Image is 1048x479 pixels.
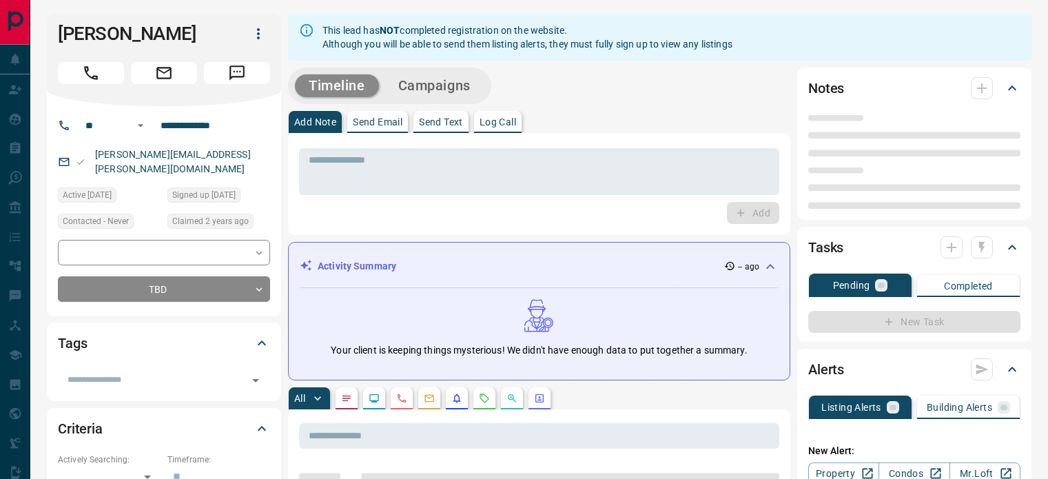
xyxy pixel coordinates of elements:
[132,117,149,134] button: Open
[808,236,843,258] h2: Tasks
[318,259,396,274] p: Activity Summary
[58,327,270,360] div: Tags
[506,393,517,404] svg: Opportunities
[738,261,759,273] p: -- ago
[808,353,1020,386] div: Alerts
[534,393,545,404] svg: Agent Actions
[294,394,305,403] p: All
[821,402,881,412] p: Listing Alerts
[58,276,270,302] div: TBD
[322,18,732,57] div: This lead has completed registration on the website. Although you will be able to send them listi...
[58,187,161,207] div: Wed Dec 14 2022
[172,188,236,202] span: Signed up [DATE]
[808,231,1020,264] div: Tasks
[451,393,462,404] svg: Listing Alerts
[479,393,490,404] svg: Requests
[424,393,435,404] svg: Emails
[808,72,1020,105] div: Notes
[246,371,265,390] button: Open
[927,402,992,412] p: Building Alerts
[369,393,380,404] svg: Lead Browsing Activity
[58,23,226,45] h1: [PERSON_NAME]
[944,281,993,291] p: Completed
[833,281,870,290] p: Pending
[58,453,161,466] p: Actively Searching:
[76,157,85,167] svg: Email Valid
[131,62,197,84] span: Email
[58,62,124,84] span: Call
[58,418,103,440] h2: Criteria
[419,117,463,127] p: Send Text
[58,412,270,445] div: Criteria
[353,117,402,127] p: Send Email
[480,117,516,127] p: Log Call
[295,74,379,97] button: Timeline
[808,358,844,380] h2: Alerts
[341,393,352,404] svg: Notes
[808,444,1020,458] p: New Alert:
[300,254,779,279] div: Activity Summary-- ago
[808,77,844,99] h2: Notes
[384,74,484,97] button: Campaigns
[63,188,112,202] span: Active [DATE]
[167,214,270,233] div: Wed Dec 14 2022
[294,117,336,127] p: Add Note
[58,332,87,354] h2: Tags
[331,343,747,358] p: Your client is keeping things mysterious! We didn't have enough data to put together a summary.
[380,25,400,36] strong: NOT
[172,214,249,228] span: Claimed 2 years ago
[167,187,270,207] div: Wed Dec 14 2022
[167,453,270,466] p: Timeframe:
[396,393,407,404] svg: Calls
[63,214,129,228] span: Contacted - Never
[204,62,270,84] span: Message
[95,149,251,174] a: [PERSON_NAME][EMAIL_ADDRESS][PERSON_NAME][DOMAIN_NAME]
